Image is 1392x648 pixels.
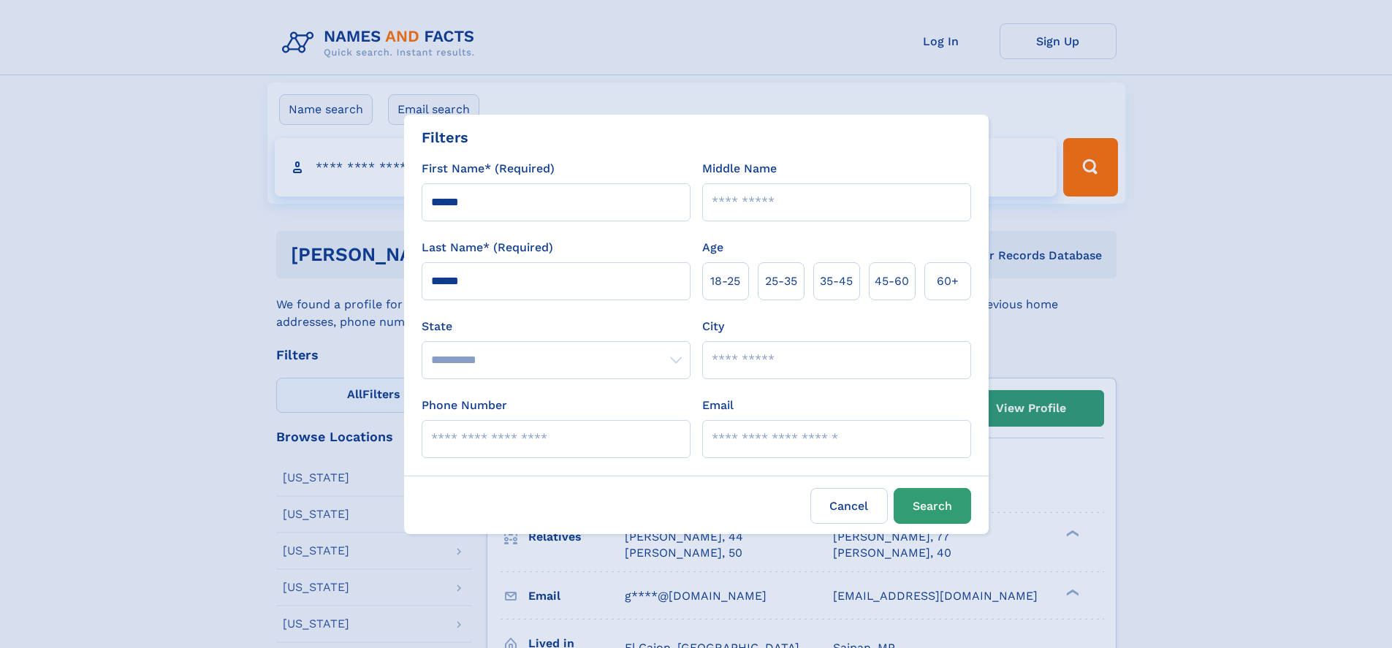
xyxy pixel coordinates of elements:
button: Search [894,488,971,524]
label: Last Name* (Required) [422,239,553,256]
span: 18‑25 [710,272,740,290]
span: 35‑45 [820,272,853,290]
span: 60+ [937,272,959,290]
label: First Name* (Required) [422,160,555,178]
label: Email [702,397,734,414]
label: Phone Number [422,397,507,414]
span: 25‑35 [765,272,797,290]
div: Filters [422,126,468,148]
label: Middle Name [702,160,777,178]
label: City [702,318,724,335]
span: 45‑60 [875,272,909,290]
label: Cancel [810,488,888,524]
label: Age [702,239,723,256]
label: State [422,318,691,335]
